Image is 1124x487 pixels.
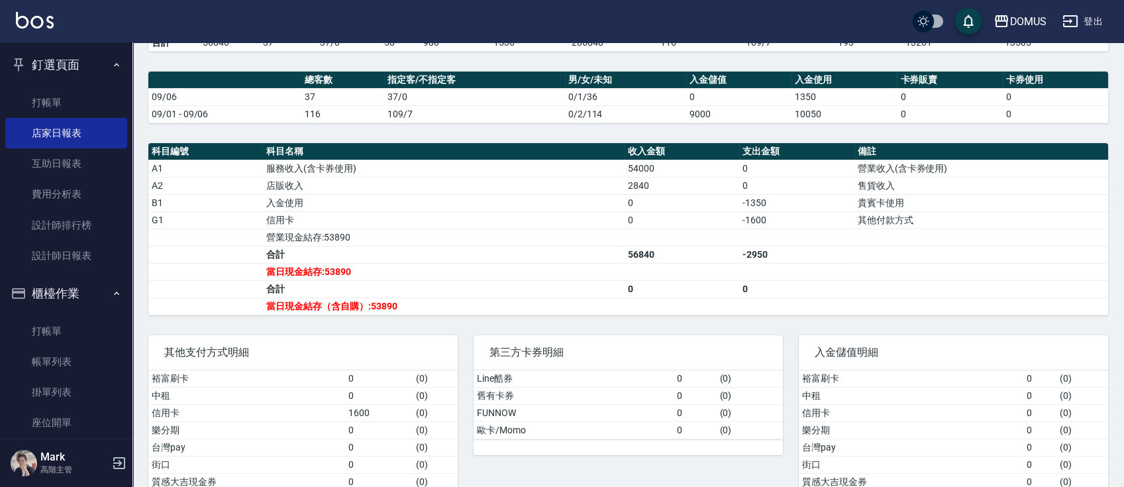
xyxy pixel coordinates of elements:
[792,72,897,89] th: 入金使用
[148,88,301,105] td: 09/06
[1056,456,1108,473] td: ( 0 )
[148,421,345,439] td: 樂分期
[739,143,854,160] th: 支出金額
[1056,370,1108,388] td: ( 0 )
[11,450,37,476] img: Person
[1023,387,1056,404] td: 0
[1057,9,1108,34] button: 登出
[5,347,127,377] a: 帳單列表
[988,8,1052,35] button: DOMUS
[301,72,384,89] th: 總客數
[384,105,565,123] td: 109/7
[1003,88,1108,105] td: 0
[263,177,625,194] td: 店販收入
[148,143,263,160] th: 科目編號
[686,88,792,105] td: 0
[657,34,742,51] td: 116
[148,387,345,404] td: 中租
[199,34,260,51] td: 56840
[345,404,413,421] td: 1600
[815,346,1092,359] span: 入金儲值明細
[148,34,199,51] td: 合計
[854,194,1108,211] td: 貴賓卡使用
[5,48,127,82] button: 釘選頁面
[739,160,854,177] td: 0
[5,118,127,148] a: 店家日報表
[474,404,674,421] td: FUNNOW
[565,88,686,105] td: 0/1/36
[263,229,625,246] td: 營業現金結存:53890
[16,12,54,28] img: Logo
[5,377,127,407] a: 掛單列表
[686,72,792,89] th: 入金儲值
[301,88,384,105] td: 37
[474,370,783,439] table: a dense table
[384,88,565,105] td: 37/0
[5,210,127,241] a: 設計師排行榜
[565,72,686,89] th: 男/女/未知
[5,179,127,209] a: 費用分析表
[625,194,739,211] td: 0
[799,370,1023,388] td: 裕富刷卡
[263,143,625,160] th: 科目名稱
[674,404,717,421] td: 0
[413,421,458,439] td: ( 0 )
[413,387,458,404] td: ( 0 )
[263,298,625,315] td: 當日現金結存（含自購）:53890
[799,421,1023,439] td: 樂分期
[568,34,657,51] td: 206848
[674,387,717,404] td: 0
[1056,439,1108,456] td: ( 0 )
[1056,421,1108,439] td: ( 0 )
[625,160,739,177] td: 54000
[716,404,783,421] td: ( 0 )
[739,211,854,229] td: -1600
[263,263,625,280] td: 當日現金結存:53890
[148,456,345,473] td: 街口
[263,194,625,211] td: 入金使用
[345,387,413,404] td: 0
[1056,387,1108,404] td: ( 0 )
[625,211,739,229] td: 0
[625,177,739,194] td: 2840
[897,105,1002,123] td: 0
[148,211,263,229] td: G1
[148,404,345,421] td: 信用卡
[263,160,625,177] td: 服務收入(含卡券使用)
[897,72,1002,89] th: 卡券販賣
[1023,456,1056,473] td: 0
[1023,370,1056,388] td: 0
[674,421,717,439] td: 0
[474,421,674,439] td: 歐卡/Momo
[164,346,442,359] span: 其他支付方式明細
[384,72,565,89] th: 指定客/不指定客
[739,280,854,298] td: 0
[40,464,108,476] p: 高階主管
[263,280,625,298] td: 合計
[625,143,739,160] th: 收入金額
[5,439,127,469] a: 營業儀表板
[260,34,317,51] td: 37
[686,105,792,123] td: 9000
[413,456,458,473] td: ( 0 )
[345,439,413,456] td: 0
[716,387,783,404] td: ( 0 )
[5,148,127,179] a: 互助日報表
[263,211,625,229] td: 信用卡
[5,316,127,347] a: 打帳單
[742,34,835,51] td: 109/7
[674,370,717,388] td: 0
[489,346,767,359] span: 第三方卡券明細
[565,105,686,123] td: 0/2/114
[5,276,127,311] button: 櫃檯作業
[148,194,263,211] td: B1
[148,160,263,177] td: A1
[413,404,458,421] td: ( 0 )
[381,34,420,51] td: 58
[474,370,674,388] td: Line酷券
[474,387,674,404] td: 舊有卡券
[148,105,301,123] td: 09/01 - 09/06
[1056,404,1108,421] td: ( 0 )
[5,407,127,438] a: 座位開單
[148,370,345,388] td: 裕富刷卡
